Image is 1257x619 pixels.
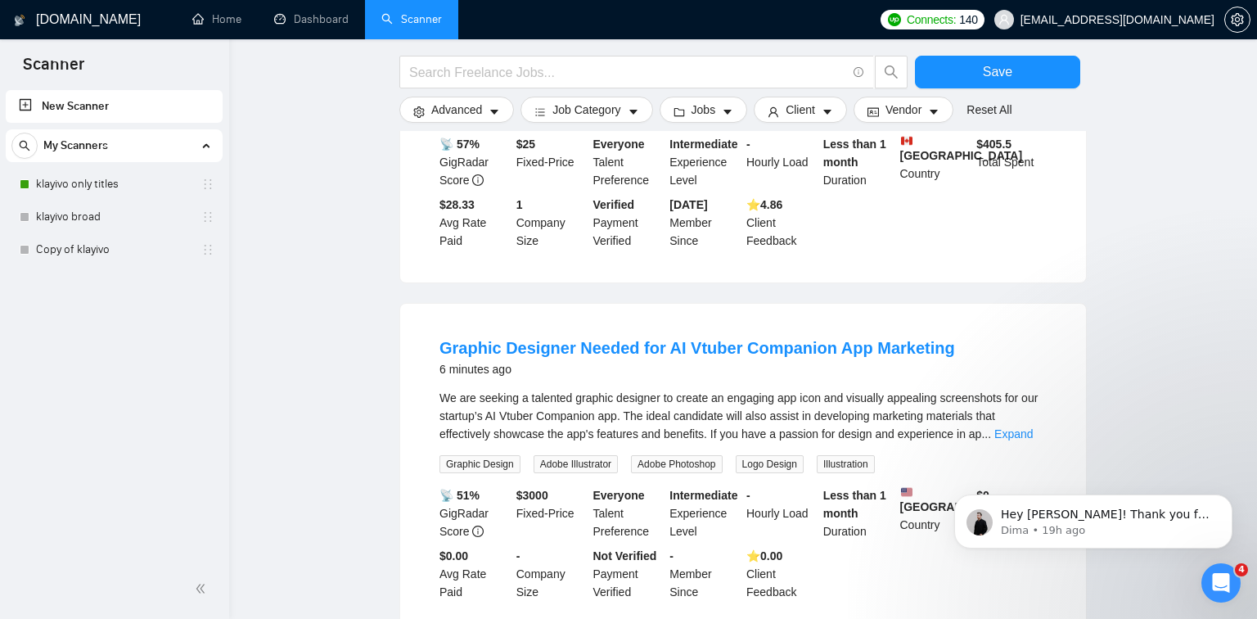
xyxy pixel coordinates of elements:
[973,135,1050,189] div: Total Spent
[399,97,514,123] button: settingAdvancedcaret-down
[901,486,912,498] img: 🇺🇸
[928,106,939,118] span: caret-down
[36,233,191,266] a: Copy of klayivo
[439,359,955,379] div: 6 minutes ago
[976,138,1011,151] b: $ 405.5
[590,547,667,601] div: Payment Verified
[1235,563,1248,576] span: 4
[786,101,815,119] span: Client
[930,460,1257,575] iframe: Intercom notifications message
[820,486,897,540] div: Duration
[743,135,820,189] div: Hourly Load
[722,106,733,118] span: caret-down
[867,106,879,118] span: idcard
[520,97,652,123] button: barsJob Categorycaret-down
[736,455,804,473] span: Logo Design
[746,549,782,563] b: ⭐️ 0.00
[743,196,820,250] div: Client Feedback
[516,549,520,563] b: -
[36,168,191,201] a: klayivo only titles
[746,138,750,151] b: -
[274,12,349,26] a: dashboardDashboard
[915,56,1080,88] button: Save
[743,486,820,540] div: Hourly Load
[897,135,974,189] div: Country
[666,196,743,250] div: Member Since
[1201,563,1241,603] iframe: Intercom live chat
[593,489,645,502] b: Everyone
[897,486,974,540] div: Country
[436,486,513,540] div: GigRadar Score
[669,489,737,502] b: Intermediate
[900,486,1023,513] b: [GEOGRAPHIC_DATA]
[19,90,209,123] a: New Scanner
[201,243,214,256] span: holder
[436,547,513,601] div: Avg Rate Paid
[513,486,590,540] div: Fixed-Price
[666,547,743,601] div: Member Since
[409,62,846,83] input: Search Freelance Jobs...
[900,135,1023,162] b: [GEOGRAPHIC_DATA]
[692,101,716,119] span: Jobs
[516,489,548,502] b: $ 3000
[593,198,635,211] b: Verified
[201,178,214,191] span: holder
[666,135,743,189] div: Experience Level
[854,67,864,78] span: info-circle
[439,455,520,473] span: Graphic Design
[472,174,484,186] span: info-circle
[674,106,685,118] span: folder
[516,138,535,151] b: $ 25
[981,427,991,441] span: ...
[854,97,953,123] button: idcardVendorcaret-down
[994,427,1033,441] a: Expand
[888,13,901,26] img: upwork-logo.png
[966,101,1011,119] a: Reset All
[36,201,191,233] a: klayivo broad
[907,11,956,29] span: Connects:
[998,14,1010,25] span: user
[1225,13,1250,26] span: setting
[876,65,907,79] span: search
[552,101,620,119] span: Job Category
[439,339,955,357] a: Graphic Designer Needed for AI Vtuber Companion App Marketing
[12,140,37,151] span: search
[513,196,590,250] div: Company Size
[534,455,618,473] span: Adobe Illustrator
[381,12,442,26] a: searchScanner
[192,12,241,26] a: homeHome
[516,198,523,211] b: 1
[71,63,282,78] p: Message from Dima, sent 19h ago
[875,56,908,88] button: search
[820,135,897,189] div: Duration
[669,549,674,563] b: -
[746,489,750,502] b: -
[439,389,1047,443] div: We are seeking a talented graphic designer to create an engaging app icon and visually appealing ...
[439,391,1038,441] span: We are seeking a talented graphic designer to create an engaging app icon and visually appealing ...
[513,135,590,189] div: Fixed-Price
[669,198,707,211] b: [DATE]
[754,97,847,123] button: userClientcaret-down
[669,138,737,151] b: Intermediate
[201,210,214,224] span: holder
[11,133,38,159] button: search
[195,581,211,597] span: double-left
[513,547,590,601] div: Company Size
[983,61,1012,82] span: Save
[631,455,722,473] span: Adobe Photoshop
[489,106,500,118] span: caret-down
[822,106,833,118] span: caret-down
[413,106,425,118] span: setting
[436,135,513,189] div: GigRadar Score
[823,489,886,520] b: Less than 1 month
[6,90,223,123] li: New Scanner
[901,135,912,147] img: 🇨🇦
[823,138,886,169] b: Less than 1 month
[885,101,921,119] span: Vendor
[439,138,480,151] b: 📡 57%
[71,47,280,468] span: Hey [PERSON_NAME]! Thank you for reaching out! ​ "why gigradar is charging me another $2k - so I ...
[590,135,667,189] div: Talent Preference
[959,11,977,29] span: 140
